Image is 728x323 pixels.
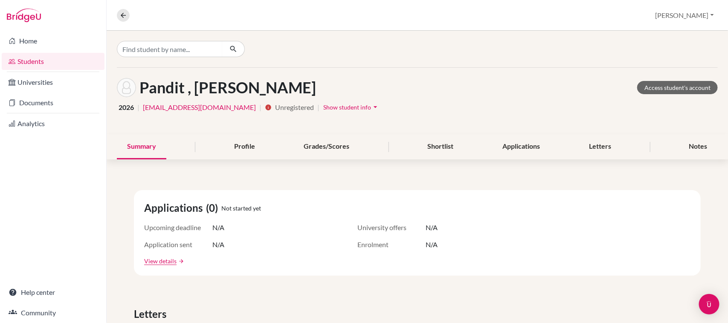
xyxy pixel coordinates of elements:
a: [EMAIL_ADDRESS][DOMAIN_NAME] [143,102,256,112]
span: N/A [426,222,438,233]
div: Applications [492,134,550,159]
span: Upcoming deadline [144,222,212,233]
span: Application sent [144,239,212,250]
i: info [265,104,272,111]
span: (0) [206,200,221,216]
span: Unregistered [275,102,314,112]
i: arrow_drop_down [371,103,380,111]
a: Community [2,304,104,321]
div: Letters [579,134,621,159]
img: Bridge-U [7,9,41,22]
div: Notes [679,134,718,159]
span: N/A [212,222,224,233]
button: Show student infoarrow_drop_down [323,101,380,114]
span: Enrolment [357,239,426,250]
span: University offers [357,222,426,233]
a: Analytics [2,115,104,132]
span: N/A [426,239,438,250]
div: Grades/Scores [294,134,360,159]
a: View details [144,257,177,265]
span: Show student info [323,104,371,111]
img: Kembal Prakash Kshitij Pandit 's avatar [117,78,136,97]
span: | [259,102,261,112]
div: Summary [117,134,166,159]
a: arrow_forward [177,258,184,264]
div: Shortlist [417,134,464,159]
button: [PERSON_NAME] [652,7,718,23]
span: N/A [212,239,224,250]
span: 2026 [119,102,134,112]
a: Access student's account [637,81,718,94]
div: Open Intercom Messenger [699,294,719,314]
a: Documents [2,94,104,111]
input: Find student by name... [117,41,223,57]
div: Profile [224,134,265,159]
a: Universities [2,74,104,91]
span: Letters [134,306,170,322]
a: Help center [2,284,104,301]
span: | [317,102,319,112]
span: Not started yet [221,204,261,213]
a: Students [2,53,104,70]
span: | [137,102,139,112]
h1: Pandit , [PERSON_NAME] [139,78,316,97]
span: Applications [144,200,206,216]
a: Home [2,32,104,49]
